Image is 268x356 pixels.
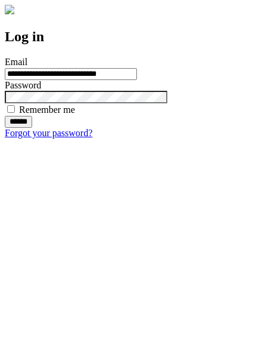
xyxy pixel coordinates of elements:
label: Password [5,80,41,90]
label: Remember me [19,105,75,115]
a: Forgot your password? [5,128,92,138]
label: Email [5,57,27,67]
h2: Log in [5,29,263,45]
img: logo-4e3dc11c47720685a147b03b5a06dd966a58ff35d612b21f08c02c0306f2b779.png [5,5,14,14]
